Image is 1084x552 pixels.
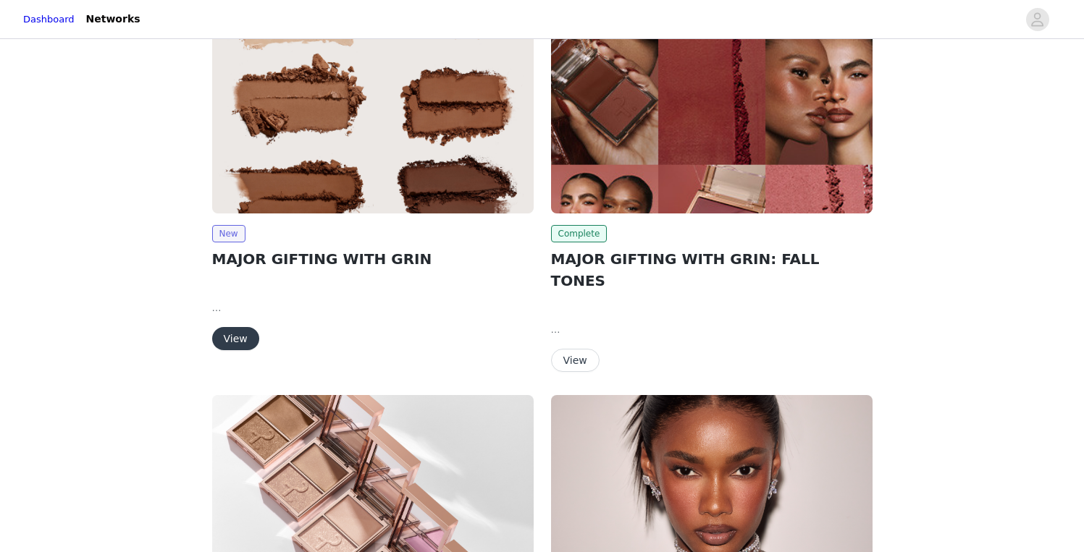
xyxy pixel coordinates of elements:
[551,355,600,366] a: View
[212,248,534,270] h2: MAJOR GIFTING WITH GRIN
[551,225,608,242] span: Complete
[212,334,259,344] a: View
[1030,8,1044,31] div: avatar
[212,327,259,350] button: View
[77,3,149,35] a: Networks
[551,248,873,292] h2: MAJOR GIFTING WITH GRIN: FALL TONES
[23,12,75,27] a: Dashboard
[212,225,245,242] span: New
[551,349,600,372] button: View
